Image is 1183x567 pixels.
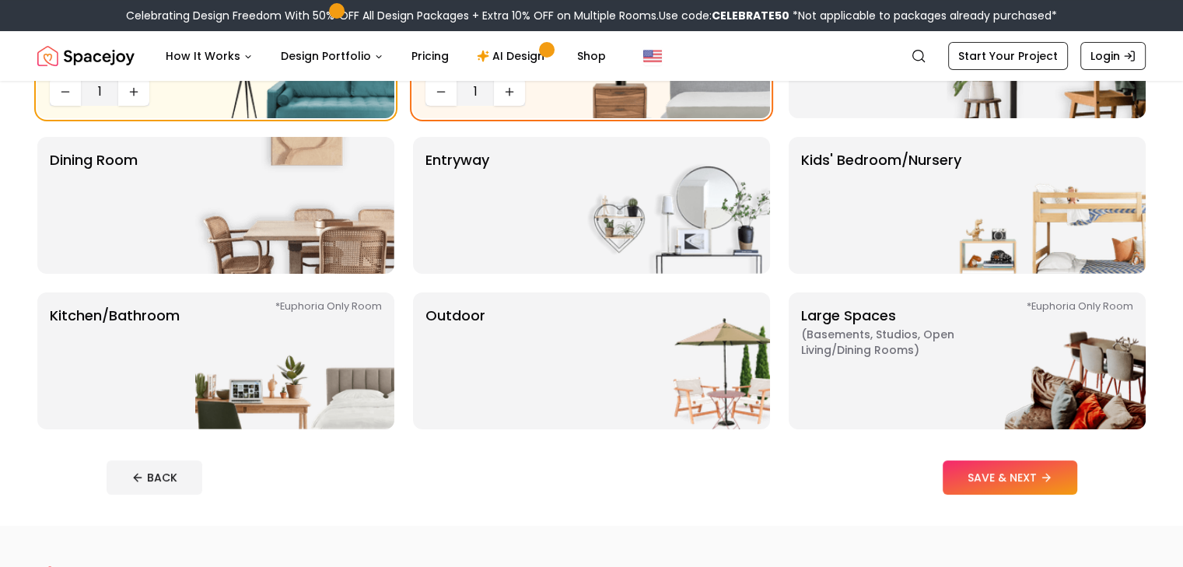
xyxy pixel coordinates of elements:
[107,460,202,495] button: BACK
[801,149,961,261] p: Kids' Bedroom/Nursery
[268,40,396,72] button: Design Portfolio
[399,40,461,72] a: Pricing
[789,8,1057,23] span: *Not applicable to packages already purchased*
[37,31,1146,81] nav: Global
[565,40,618,72] a: Shop
[153,40,265,72] button: How It Works
[463,82,488,101] span: 1
[712,8,789,23] b: CELEBRATE50
[195,137,394,274] img: Dining Room
[947,292,1146,429] img: Large Spaces *Euphoria Only
[195,292,394,429] img: Kitchen/Bathroom *Euphoria Only
[1080,42,1146,70] a: Login
[494,78,525,106] button: Increase quantity
[50,78,81,106] button: Decrease quantity
[659,8,789,23] span: Use code:
[643,47,662,65] img: United States
[50,149,138,261] p: Dining Room
[37,40,135,72] img: Spacejoy Logo
[153,40,618,72] nav: Main
[571,137,770,274] img: entryway
[943,460,1077,495] button: SAVE & NEXT
[425,78,457,106] button: Decrease quantity
[425,305,485,417] p: Outdoor
[947,137,1146,274] img: Kids' Bedroom/Nursery
[801,327,996,358] span: ( Basements, Studios, Open living/dining rooms )
[126,8,1057,23] div: Celebrating Design Freedom With 50% OFF All Design Packages + Extra 10% OFF on Multiple Rooms.
[571,292,770,429] img: Outdoor
[87,82,112,101] span: 1
[50,305,180,417] p: Kitchen/Bathroom
[425,149,489,261] p: entryway
[948,42,1068,70] a: Start Your Project
[464,40,562,72] a: AI Design
[118,78,149,106] button: Increase quantity
[801,305,996,417] p: Large Spaces
[37,40,135,72] a: Spacejoy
